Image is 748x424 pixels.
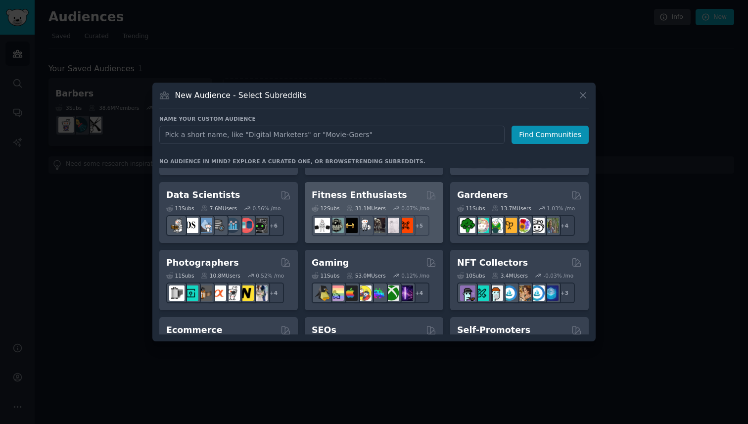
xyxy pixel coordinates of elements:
img: WeddingPhotography [252,285,268,301]
div: 10 Sub s [457,272,485,279]
button: Find Communities [512,126,589,144]
img: flowers [515,218,531,233]
h2: Fitness Enthusiasts [312,189,407,201]
h3: Name your custom audience [159,115,589,122]
img: statistics [197,218,212,233]
a: trending subreddits [351,158,423,164]
h2: Data Scientists [166,189,240,201]
img: weightroom [356,218,372,233]
img: NFTMarketplace [474,285,489,301]
div: + 4 [409,283,429,303]
img: dataengineering [211,218,226,233]
div: 11 Sub s [457,205,485,212]
input: Pick a short name, like "Digital Marketers" or "Movie-Goers" [159,126,505,144]
img: vegetablegardening [460,218,475,233]
div: 0.52 % /mo [256,272,284,279]
img: linux_gaming [315,285,330,301]
img: NFTExchange [460,285,475,301]
img: MachineLearning [169,218,185,233]
img: GymMotivation [328,218,344,233]
img: datasets [238,218,254,233]
div: + 6 [263,215,284,236]
img: OpenSeaNFT [502,285,517,301]
div: 11 Sub s [166,272,194,279]
img: SavageGarden [488,218,503,233]
img: AnalogCommunity [197,285,212,301]
img: macgaming [342,285,358,301]
img: UrbanGardening [529,218,545,233]
div: 3.4M Users [492,272,528,279]
img: analog [169,285,185,301]
div: + 4 [554,215,575,236]
div: + 3 [554,283,575,303]
img: analytics [225,218,240,233]
div: No audience in mind? Explore a curated one, or browse . [159,158,425,165]
img: workout [342,218,358,233]
img: data [252,218,268,233]
img: DigitalItems [543,285,559,301]
img: datascience [183,218,198,233]
div: 13 Sub s [166,205,194,212]
div: -0.03 % /mo [544,272,574,279]
div: 0.56 % /mo [253,205,281,212]
img: succulents [474,218,489,233]
img: GYM [315,218,330,233]
h2: Ecommerce [166,324,223,336]
div: 1.03 % /mo [547,205,575,212]
h2: Self-Promoters [457,324,530,336]
div: 7.6M Users [201,205,237,212]
img: Nikon [238,285,254,301]
h3: New Audience - Select Subreddits [175,90,307,100]
h2: Photographers [166,257,239,269]
h2: SEOs [312,324,336,336]
div: 31.1M Users [346,205,385,212]
h2: Gaming [312,257,349,269]
img: fitness30plus [370,218,385,233]
img: CozyGamers [328,285,344,301]
img: canon [225,285,240,301]
img: CryptoArt [515,285,531,301]
img: personaltraining [398,218,413,233]
img: SonyAlpha [211,285,226,301]
img: TwitchStreaming [398,285,413,301]
img: streetphotography [183,285,198,301]
div: 12 Sub s [312,205,339,212]
img: OpenseaMarket [529,285,545,301]
div: 0.12 % /mo [401,272,429,279]
img: XboxGamers [384,285,399,301]
div: + 5 [409,215,429,236]
img: GardeningUK [502,218,517,233]
h2: NFT Collectors [457,257,528,269]
img: GardenersWorld [543,218,559,233]
img: GamerPals [356,285,372,301]
h2: Gardeners [457,189,508,201]
div: 53.0M Users [346,272,385,279]
div: 11 Sub s [312,272,339,279]
img: NFTmarket [488,285,503,301]
img: physicaltherapy [384,218,399,233]
img: gamers [370,285,385,301]
div: + 4 [263,283,284,303]
div: 10.8M Users [201,272,240,279]
div: 0.07 % /mo [401,205,429,212]
div: 13.7M Users [492,205,531,212]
